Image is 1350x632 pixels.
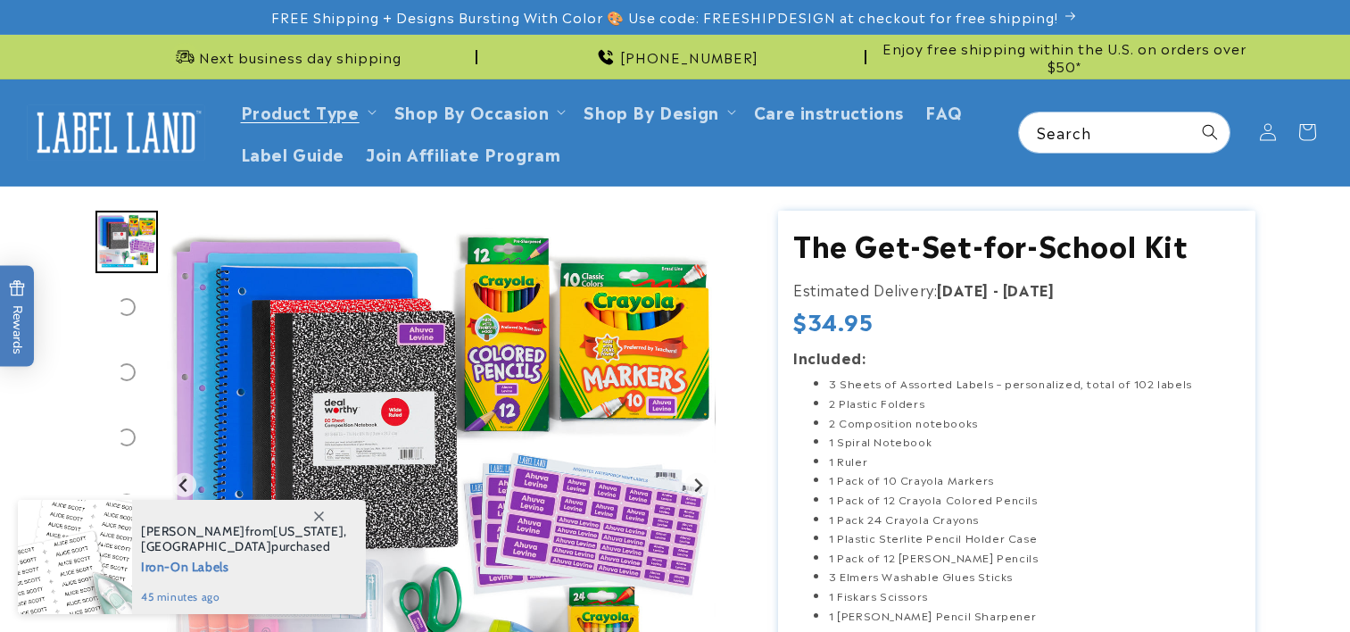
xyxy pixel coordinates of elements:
li: 3 Sheets of Assorted Labels – personalized, total of 102 labels [829,374,1239,394]
li: 1 [PERSON_NAME] Pencil Sharpener [829,606,1239,626]
li: 1 Ruler [829,452,1239,471]
span: Care instructions [754,101,904,121]
a: Care instructions [743,90,915,132]
li: 2 Plastic Folders [829,394,1239,413]
div: Go to slide 3 [95,211,158,273]
div: Go to slide 4 [95,276,158,338]
summary: Product Type [230,90,384,132]
span: 45 minutes ago [141,589,347,605]
span: [PERSON_NAME] [141,523,245,539]
span: $34.95 [793,307,874,335]
li: 1 Pack 24 Crayola Crayons [829,510,1239,529]
span: Next business day shipping [199,48,402,66]
span: FAQ [925,101,963,121]
div: Go to slide 5 [95,341,158,403]
span: FREE Shipping + Designs Bursting With Color 🎨 Use code: FREESHIPDESIGN at checkout for free shipp... [271,8,1058,26]
a: Label Land [21,98,212,167]
li: 1 Pack of 12 Crayola Colored Pencils [829,490,1239,510]
li: 2 Composition notebooks [829,413,1239,433]
button: Search [1190,112,1230,152]
div: Announcement [874,35,1255,79]
span: Iron-On Labels [141,554,347,577]
div: Announcement [485,35,866,79]
span: Enjoy free shipping within the U.S. on orders over $50* [874,39,1255,74]
li: 3 Elmers Washable Glues Sticks [829,567,1239,586]
span: Shop By Occasion [394,101,550,121]
img: null [95,211,158,273]
li: 1 Plastic Sterlite Pencil Holder Case [829,528,1239,548]
summary: Shop By Occasion [384,90,574,132]
strong: - [993,279,999,300]
span: Label Guide [241,143,345,163]
h1: The Get-Set-for-School Kit [793,226,1239,263]
span: from , purchased [141,524,347,554]
a: FAQ [915,90,973,132]
button: Next slide [685,473,709,497]
div: Go to slide 7 [95,471,158,534]
p: Estimated Delivery: [793,277,1239,303]
a: Label Guide [230,132,356,174]
a: Join Affiliate Program [355,132,571,174]
span: [GEOGRAPHIC_DATA] [141,538,271,554]
span: Rewards [9,280,26,354]
strong: Included: [793,346,865,368]
a: Product Type [241,99,360,123]
li: 1 Spiral Notebook [829,432,1239,452]
button: Previous slide [172,473,196,497]
div: Announcement [95,35,477,79]
img: Label Land [27,104,205,160]
li: 1 Fiskars Scissors [829,586,1239,606]
strong: [DATE] [1003,279,1055,300]
summary: Shop By Design [573,90,742,132]
li: 1 Pack of 10 Crayola Markers [829,470,1239,490]
span: Join Affiliate Program [366,143,560,163]
span: [PHONE_NUMBER] [620,48,758,66]
span: [US_STATE] [273,523,344,539]
li: 1 Pack of 12 [PERSON_NAME] Pencils [829,548,1239,568]
div: Go to slide 6 [95,406,158,469]
strong: [DATE] [937,279,989,300]
a: Shop By Design [584,99,718,123]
